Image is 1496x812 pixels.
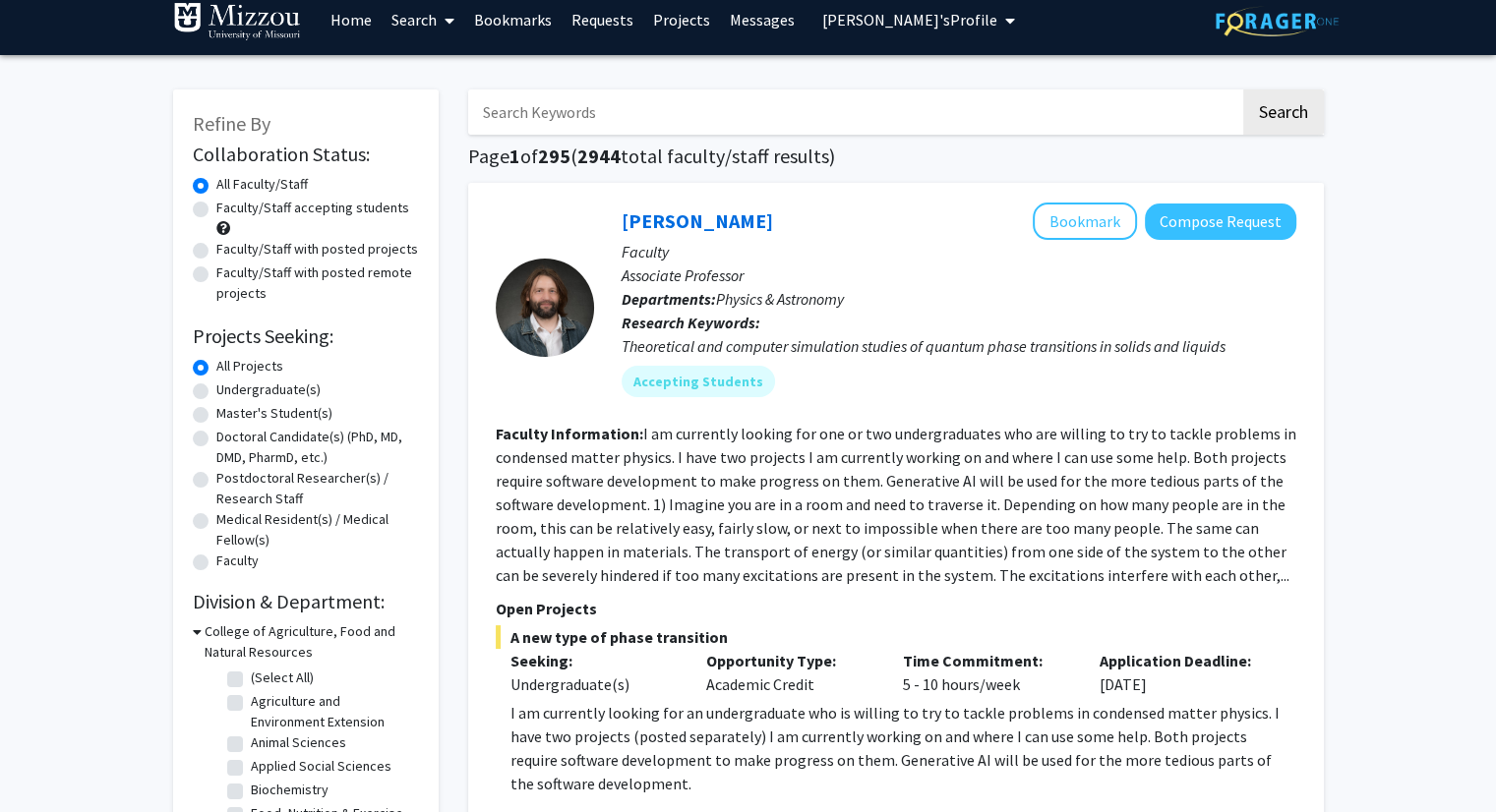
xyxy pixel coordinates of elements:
[205,621,419,663] h3: College of Agriculture, Food and Natural Resources
[496,597,1296,620] p: Open Projects
[251,780,329,800] label: Biochemistry
[468,89,1240,135] input: Search Keywords
[1145,203,1296,240] button: Compose Request to Wouter Montfrooij
[216,356,283,377] label: All Projects
[496,625,1296,649] span: A new type of phase transition
[822,10,997,29] span: [PERSON_NAME]'s Profile
[216,427,419,468] label: Doctoral Candidate(s) (PhD, MD, DMD, PharmD, etc.)
[216,551,259,571] label: Faculty
[251,691,414,732] label: Agriculture and Environment Extension
[468,145,1324,168] h1: Page of ( total faculty/staff results)
[251,732,346,753] label: Animal Sciences
[888,649,1085,696] div: 5 - 10 hours/week
[622,313,760,332] b: Research Keywords:
[216,239,418,260] label: Faculty/Staff with posted projects
[622,208,773,233] a: [PERSON_NAME]
[1216,6,1339,36] img: ForagerOne Logo
[691,649,888,696] div: Academic Credit
[251,756,391,777] label: Applied Social Sciences
[193,590,419,613] h2: Division & Department:
[716,289,844,309] span: Physics & Astronomy
[577,144,621,168] span: 2944
[706,649,873,672] p: Opportunity Type:
[622,289,716,309] b: Departments:
[216,403,332,424] label: Master's Student(s)
[216,468,419,509] label: Postdoctoral Researcher(s) / Research Staff
[251,667,314,688] label: (Select All)
[1033,203,1137,240] button: Add Wouter Montfrooij to Bookmarks
[510,649,678,672] p: Seeking:
[216,262,419,304] label: Faculty/Staff with posted remote projects
[622,366,775,397] mat-chip: Accepting Students
[510,672,678,696] div: Undergraduate(s)
[216,174,308,195] label: All Faculty/Staff
[622,240,1296,263] p: Faculty
[193,324,419,348] h2: Projects Seeking:
[173,2,301,41] img: University of Missouri Logo
[622,263,1296,287] p: Associate Professor
[622,334,1296,358] div: Theoretical and computer simulation studies of quantum phase transitions in solids and liquids
[496,424,1296,585] fg-read-more: I am currently looking for one or two undergraduates who are willing to try to tackle problems in...
[903,649,1070,672] p: Time Commitment:
[216,379,321,400] label: Undergraduate(s)
[193,143,419,166] h2: Collaboration Status:
[1100,649,1267,672] p: Application Deadline:
[193,111,270,136] span: Refine By
[510,701,1296,795] p: I am currently looking for an undergraduate who is willing to try to tackle problems in condensed...
[538,144,570,168] span: 295
[496,424,643,443] b: Faculty Information:
[1243,89,1324,135] button: Search
[15,724,84,797] iframe: Chat
[216,198,409,218] label: Faculty/Staff accepting students
[1085,649,1282,696] div: [DATE]
[509,144,520,168] span: 1
[216,509,419,551] label: Medical Resident(s) / Medical Fellow(s)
